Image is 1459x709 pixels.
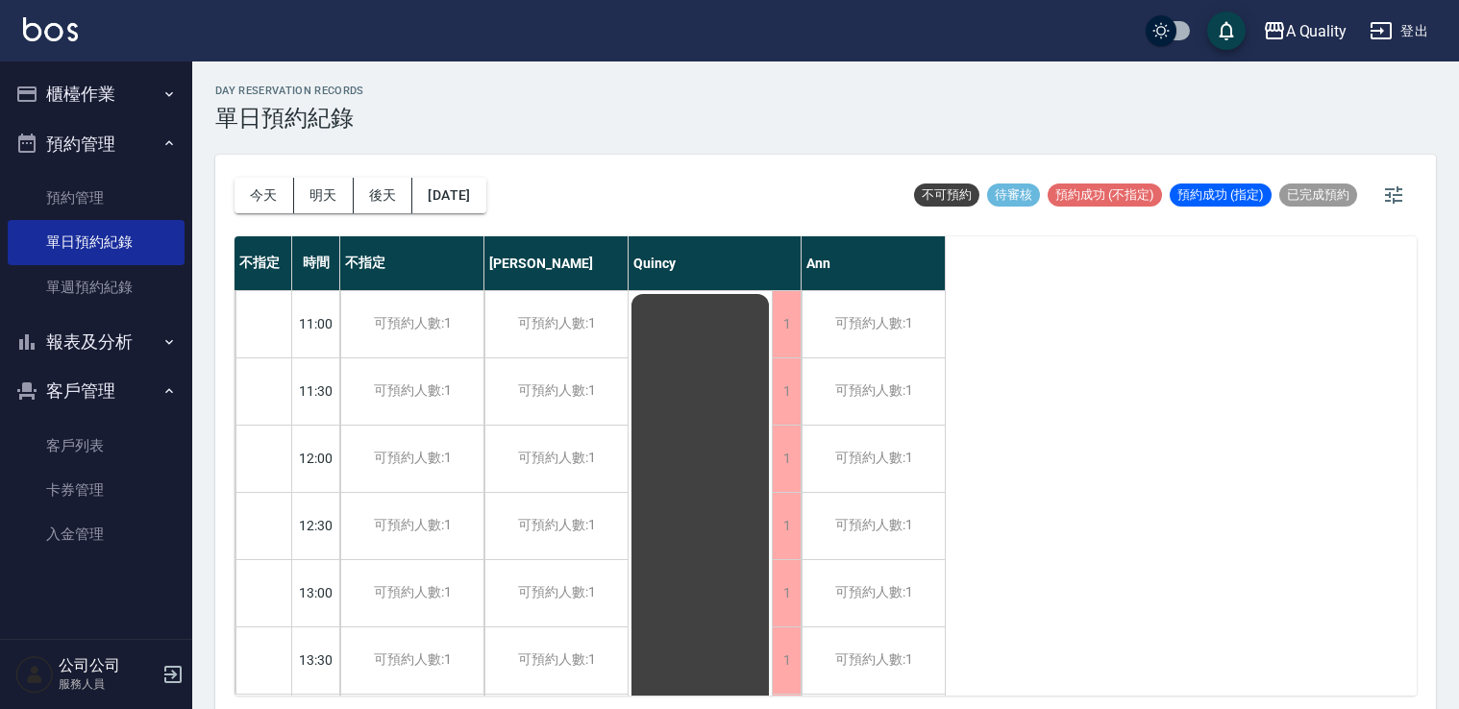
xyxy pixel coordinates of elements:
button: 後天 [354,178,413,213]
div: 可預約人數:1 [484,493,628,559]
a: 入金管理 [8,512,185,556]
a: 客戶列表 [8,424,185,468]
div: 時間 [292,236,340,290]
div: 可預約人數:1 [340,426,483,492]
a: 單日預約紀錄 [8,220,185,264]
a: 卡券管理 [8,468,185,512]
div: 1 [772,560,801,626]
button: save [1207,12,1246,50]
span: 預約成功 (不指定) [1048,186,1162,204]
div: 1 [772,291,801,357]
span: 已完成預約 [1279,186,1357,204]
div: 可預約人數:1 [340,560,483,626]
div: 可預約人數:1 [802,291,945,357]
div: Quincy [629,236,802,290]
button: 客戶管理 [8,366,185,416]
div: 不指定 [235,236,292,290]
div: 可預約人數:1 [340,291,483,357]
div: 13:30 [292,626,340,694]
div: 可預約人數:1 [802,426,945,492]
div: 可預約人數:1 [340,627,483,694]
div: 12:00 [292,425,340,492]
div: [PERSON_NAME] [484,236,629,290]
div: Ann [802,236,946,290]
span: 不可預約 [914,186,979,204]
span: 預約成功 (指定) [1170,186,1272,204]
h2: day Reservation records [215,85,364,97]
div: 可預約人數:1 [340,493,483,559]
div: 1 [772,426,801,492]
button: A Quality [1255,12,1355,51]
div: 可預約人數:1 [340,358,483,425]
div: 1 [772,627,801,694]
button: 櫃檯作業 [8,69,185,119]
div: 1 [772,493,801,559]
button: 預約管理 [8,119,185,169]
div: A Quality [1286,19,1348,43]
img: Logo [23,17,78,41]
span: 待審核 [987,186,1040,204]
h3: 單日預約紀錄 [215,105,364,132]
button: 今天 [235,178,294,213]
button: [DATE] [412,178,485,213]
div: 可預約人數:1 [484,358,628,425]
a: 預約管理 [8,176,185,220]
div: 可預約人數:1 [802,358,945,425]
button: 報表及分析 [8,317,185,367]
div: 可預約人數:1 [484,627,628,694]
div: 可預約人數:1 [484,560,628,626]
div: 可預約人數:1 [802,493,945,559]
div: 不指定 [340,236,484,290]
button: 明天 [294,178,354,213]
div: 可預約人數:1 [484,426,628,492]
p: 服務人員 [59,675,157,693]
div: 12:30 [292,492,340,559]
button: 登出 [1362,13,1436,49]
div: 11:30 [292,357,340,425]
h5: 公司公司 [59,656,157,675]
div: 可預約人數:1 [802,560,945,626]
div: 13:00 [292,559,340,626]
div: 11:00 [292,290,340,357]
div: 1 [772,358,801,425]
a: 單週預約紀錄 [8,265,185,309]
div: 可預約人數:1 [484,291,628,357]
img: Person [15,655,54,694]
div: 可預約人數:1 [802,627,945,694]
